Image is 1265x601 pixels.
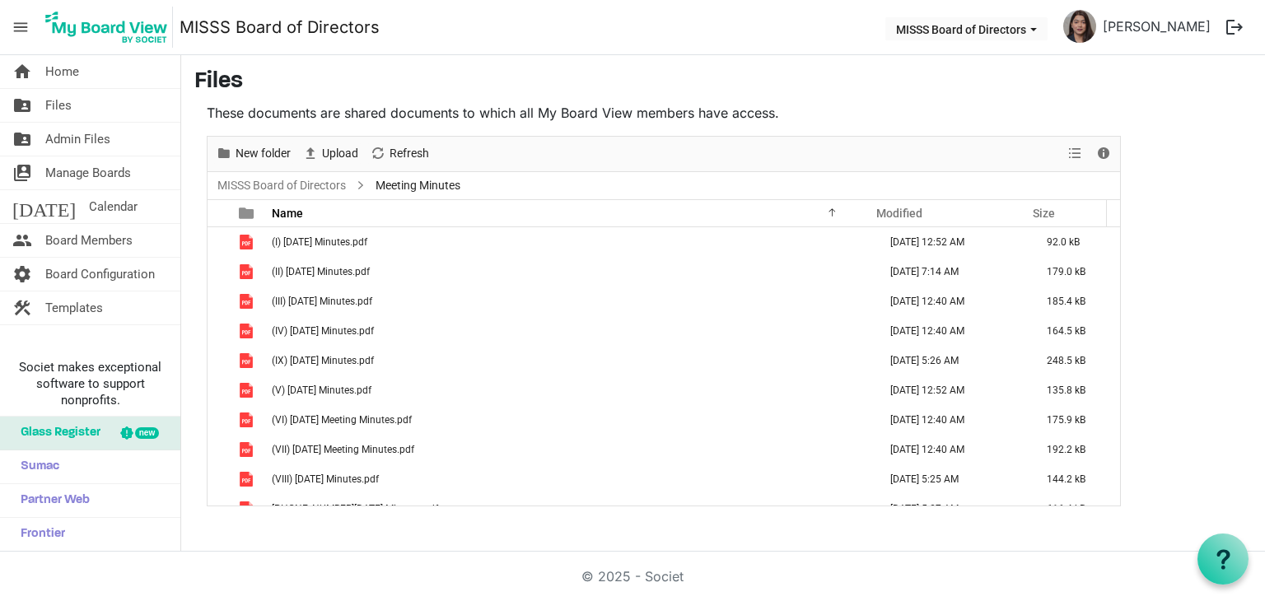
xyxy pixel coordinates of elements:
td: checkbox [208,227,229,257]
img: HYpxLMo7m46FeR343CyJi-_jUUiklySqdK-UdBykKGYF8wNFsF3LYZsEtAi2Wg8dCoOGQC9hEPmmevB8kSJXXg_thumb.png [1063,10,1096,43]
a: My Board View Logo [40,7,180,48]
td: (VII) 2024-10-11 Meeting Minutes.pdf is template cell column header Name [267,435,873,464]
div: View [1062,137,1090,171]
span: (I) [DATE] Minutes.pdf [272,236,367,248]
td: February 25, 2025 5:25 AM column header Modified [873,464,1029,494]
td: is template cell column header type [229,435,267,464]
td: November 25, 2024 12:52 AM column header Modified [873,227,1029,257]
span: (VII) [DATE] Meeting Minutes.pdf [272,444,414,455]
td: 164.5 kB is template cell column header Size [1029,316,1120,346]
span: Societ makes exceptional software to support nonprofits. [7,359,173,408]
span: (II) [DATE] Minutes.pdf [272,266,370,277]
button: Upload [300,143,362,164]
td: (I) 2024-05-17 Minutes.pdf is template cell column header Name [267,227,873,257]
td: 616.4 kB is template cell column header Size [1029,494,1120,524]
td: checkbox [208,464,229,494]
td: checkbox [208,346,229,375]
span: Templates [45,291,103,324]
span: (VI) [DATE] Meeting Minutes.pdf [272,414,412,426]
span: Admin Files [45,123,110,156]
span: (IV) [DATE] Minutes.pdf [272,325,374,337]
td: 135.8 kB is template cell column header Size [1029,375,1120,405]
td: (II) 2024-06-28 Minutes.pdf is template cell column header Name [267,257,873,287]
span: Sumac [12,450,59,483]
span: Size [1033,207,1055,220]
td: (IV) 2024-08-15 Minutes.pdf is template cell column header Name [267,316,873,346]
span: Board Members [45,224,133,257]
td: 192.2 kB is template cell column header Size [1029,435,1120,464]
td: February 25, 2025 5:27 AM column header Modified [873,494,1029,524]
td: 92.0 kB is template cell column header Size [1029,227,1120,257]
td: is template cell column header type [229,257,267,287]
td: (VIII) 2024-11-17 Minutes.pdf is template cell column header Name [267,464,873,494]
p: These documents are shared documents to which all My Board View members have access. [207,103,1121,123]
td: 185.4 kB is template cell column header Size [1029,287,1120,316]
td: checkbox [208,375,229,405]
span: [DATE] [12,190,76,223]
td: November 17, 2024 7:14 AM column header Modified [873,257,1029,287]
div: Details [1090,137,1118,171]
td: checkbox [208,494,229,524]
td: November 25, 2024 12:40 AM column header Modified [873,405,1029,435]
span: people [12,224,32,257]
div: New folder [210,137,296,171]
span: (VIII) [DATE] Minutes.pdf [272,473,379,485]
span: Manage Boards [45,156,131,189]
td: is template cell column header type [229,494,267,524]
span: Upload [320,143,360,164]
button: Refresh [367,143,432,164]
img: My Board View Logo [40,7,173,48]
span: Refresh [388,143,431,164]
span: home [12,55,32,88]
span: Glass Register [12,417,100,450]
td: (VI) 2024-09-14 Meeting Minutes.pdf is template cell column header Name [267,405,873,435]
td: checkbox [208,316,229,346]
a: MISSS Board of Directors [180,11,380,44]
td: 144.2 kB is template cell column header Size [1029,464,1120,494]
td: checkbox [208,405,229,435]
td: February 25, 2025 5:26 AM column header Modified [873,346,1029,375]
td: (III) 2024-07-12 Minutes.pdf is template cell column header Name [267,287,873,316]
span: New folder [234,143,292,164]
span: settings [12,258,32,291]
td: checkbox [208,435,229,464]
span: Frontier [12,518,65,551]
span: Files [45,89,72,122]
td: November 25, 2024 12:40 AM column header Modified [873,316,1029,346]
td: 175.9 kB is template cell column header Size [1029,405,1120,435]
a: MISSS Board of Directors [214,175,349,196]
td: is template cell column header type [229,316,267,346]
span: (III) [DATE] Minutes.pdf [272,296,372,307]
span: Partner Web [12,484,90,517]
div: Upload [296,137,364,171]
span: construction [12,291,32,324]
td: checkbox [208,287,229,316]
a: [PERSON_NAME] [1096,10,1217,43]
td: November 25, 2024 12:40 AM column header Modified [873,435,1029,464]
span: switch_account [12,156,32,189]
td: is template cell column header type [229,346,267,375]
td: 179.0 kB is template cell column header Size [1029,257,1120,287]
a: © 2025 - Societ [581,568,684,585]
td: is template cell column header type [229,287,267,316]
td: is template cell column header type [229,464,267,494]
td: is template cell column header type [229,375,267,405]
h3: Files [194,68,1252,96]
td: is template cell column header type [229,405,267,435]
span: menu [5,12,36,43]
td: November 25, 2024 12:40 AM column header Modified [873,287,1029,316]
span: Board Configuration [45,258,155,291]
div: Refresh [364,137,435,171]
td: (V) 2024-09-04 Minutes.pdf is template cell column header Name [267,375,873,405]
span: folder_shared [12,89,32,122]
button: New folder [213,143,294,164]
button: MISSS Board of Directors dropdownbutton [885,17,1048,40]
button: logout [1217,10,1252,44]
span: Meeting Minutes [372,175,464,196]
span: (V) [DATE] Minutes.pdf [272,384,371,396]
button: Details [1093,143,1115,164]
button: View dropdownbutton [1065,143,1085,164]
span: [PHONE_NUMBER][DATE] Minutes.pdf [272,503,438,515]
td: checkbox [208,257,229,287]
span: (IX) [DATE] Minutes.pdf [272,355,374,366]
